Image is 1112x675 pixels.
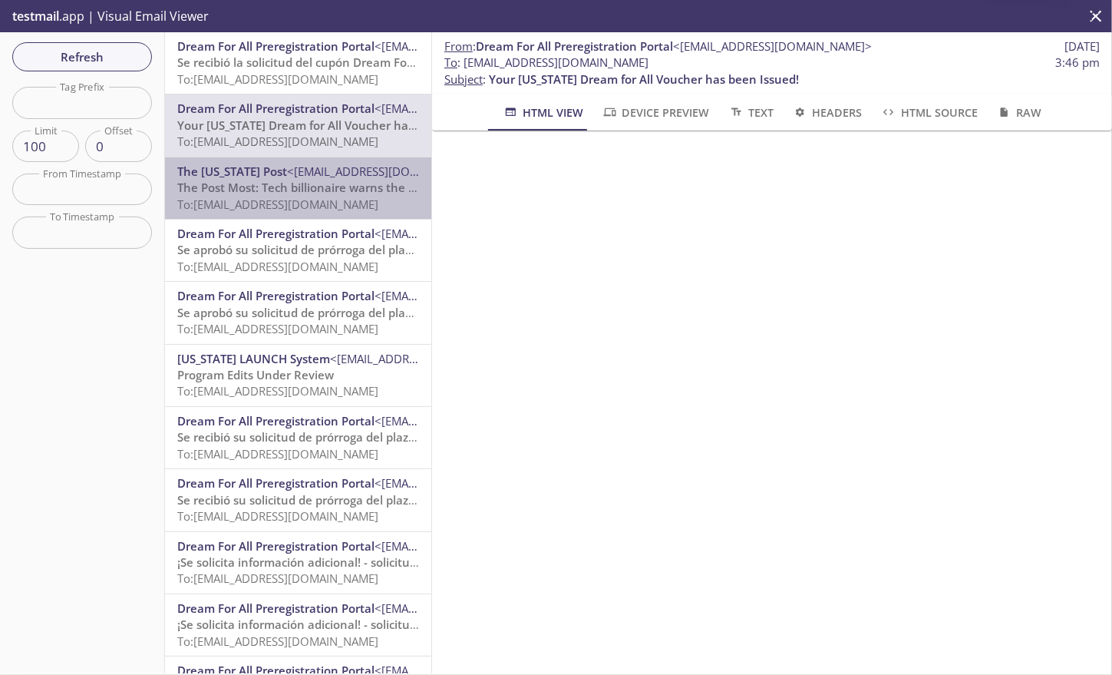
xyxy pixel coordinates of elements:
[165,345,431,406] div: [US_STATE] LAUNCH System<[EMAIL_ADDRESS][DOMAIN_NAME][US_STATE]>Program Edits Under ReviewTo:[EMA...
[792,103,862,122] span: Headers
[880,103,977,122] span: HTML Source
[177,321,378,336] span: To: [EMAIL_ADDRESS][DOMAIN_NAME]
[177,226,375,241] span: Dream For All Preregistration Portal
[177,71,378,87] span: To: [EMAIL_ADDRESS][DOMAIN_NAME]
[165,157,431,219] div: The [US_STATE] Post<[EMAIL_ADDRESS][DOMAIN_NAME]>The Post Most: Tech billionaire warns the ‘Antic...
[177,492,486,508] span: Se recibió su solicitud de prórroga del plazo de su cupón
[1055,55,1100,71] span: 3:46 pm
[375,226,573,241] span: <[EMAIL_ADDRESS][DOMAIN_NAME]>
[177,38,375,54] span: Dream For All Preregistration Portal
[165,32,431,94] div: Dream For All Preregistration Portal<[EMAIL_ADDRESS][DOMAIN_NAME]>Se recibió la solicitud del cup...
[177,413,375,428] span: Dream For All Preregistration Portal
[165,407,431,468] div: Dream For All Preregistration Portal<[EMAIL_ADDRESS][DOMAIN_NAME]>Se recibió su solicitud de prór...
[177,55,543,70] span: Se recibió la solicitud del cupón Dream For All de la CalHFA. [DATE]
[177,180,659,195] span: The Post Most: Tech billionaire warns the ‘Antichrist’ is coming for [GEOGRAPHIC_DATA]
[177,429,486,445] span: Se recibió su solicitud de prórroga del plazo de su cupón
[444,55,1100,88] p: :
[177,134,378,149] span: To: [EMAIL_ADDRESS][DOMAIN_NAME]
[330,351,588,366] span: <[EMAIL_ADDRESS][DOMAIN_NAME][US_STATE]>
[444,38,473,54] span: From
[12,42,152,71] button: Refresh
[476,38,673,54] span: Dream For All Preregistration Portal
[602,103,709,122] span: Device Preview
[287,164,486,179] span: <[EMAIL_ADDRESS][DOMAIN_NAME]>
[177,101,375,116] span: Dream For All Preregistration Portal
[375,601,573,616] span: <[EMAIL_ADDRESS][DOMAIN_NAME]>
[177,197,378,212] span: To: [EMAIL_ADDRESS][DOMAIN_NAME]
[177,601,375,616] span: Dream For All Preregistration Portal
[165,532,431,594] div: Dream For All Preregistration Portal<[EMAIL_ADDRESS][DOMAIN_NAME]>¡Se solicita información adicio...
[444,55,457,70] span: To
[165,220,431,281] div: Dream For All Preregistration Portal<[EMAIL_ADDRESS][DOMAIN_NAME]>Se aprobó su solicitud de prórr...
[375,38,573,54] span: <[EMAIL_ADDRESS][DOMAIN_NAME]>
[177,508,378,524] span: To: [EMAIL_ADDRESS][DOMAIN_NAME]
[375,288,573,303] span: <[EMAIL_ADDRESS][DOMAIN_NAME]>
[165,282,431,343] div: Dream For All Preregistration Portal<[EMAIL_ADDRESS][DOMAIN_NAME]>Se aprobó su solicitud de prórr...
[673,38,872,54] span: <[EMAIL_ADDRESS][DOMAIN_NAME]>
[177,571,378,586] span: To: [EMAIL_ADDRESS][DOMAIN_NAME]
[177,367,334,382] span: Program Edits Under Review
[444,55,648,71] span: : [EMAIL_ADDRESS][DOMAIN_NAME]
[177,446,378,462] span: To: [EMAIL_ADDRESS][DOMAIN_NAME]
[165,594,431,656] div: Dream For All Preregistration Portal<[EMAIL_ADDRESS][DOMAIN_NAME]>¡Se solicita información adicio...
[177,634,378,649] span: To: [EMAIL_ADDRESS][DOMAIN_NAME]
[177,383,378,399] span: To: [EMAIL_ADDRESS][DOMAIN_NAME]
[177,117,487,133] span: Your [US_STATE] Dream for All Voucher has been Issued!
[1064,38,1100,55] span: [DATE]
[375,475,573,491] span: <[EMAIL_ADDRESS][DOMAIN_NAME]>
[177,617,477,632] span: ¡Se solicita información adicional! - solicitud de CalHFA
[728,103,774,122] span: Text
[177,242,488,257] span: Se aprobó su solicitud de prórroga del plazo de su cupón
[177,305,488,320] span: Se aprobó su solicitud de prórroga del plazo de su cupón
[996,103,1041,122] span: Raw
[177,538,375,554] span: Dream For All Preregistration Portal
[177,351,330,366] span: [US_STATE] LAUNCH System
[165,469,431,531] div: Dream For All Preregistration Portal<[EMAIL_ADDRESS][DOMAIN_NAME]>Se recibió su solicitud de prór...
[503,103,583,122] span: HTML View
[375,413,573,428] span: <[EMAIL_ADDRESS][DOMAIN_NAME]>
[444,71,483,87] span: Subject
[375,538,573,554] span: <[EMAIL_ADDRESS][DOMAIN_NAME]>
[177,259,378,274] span: To: [EMAIL_ADDRESS][DOMAIN_NAME]
[444,38,872,55] span: :
[25,47,140,67] span: Refresh
[177,164,287,179] span: The [US_STATE] Post
[12,8,59,25] span: testmail
[375,101,573,116] span: <[EMAIL_ADDRESS][DOMAIN_NAME]>
[489,71,799,87] span: Your [US_STATE] Dream for All Voucher has been Issued!
[177,288,375,303] span: Dream For All Preregistration Portal
[177,475,375,491] span: Dream For All Preregistration Portal
[165,94,431,156] div: Dream For All Preregistration Portal<[EMAIL_ADDRESS][DOMAIN_NAME]>Your [US_STATE] Dream for All V...
[177,554,477,570] span: ¡Se solicita información adicional! - solicitud de CalHFA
